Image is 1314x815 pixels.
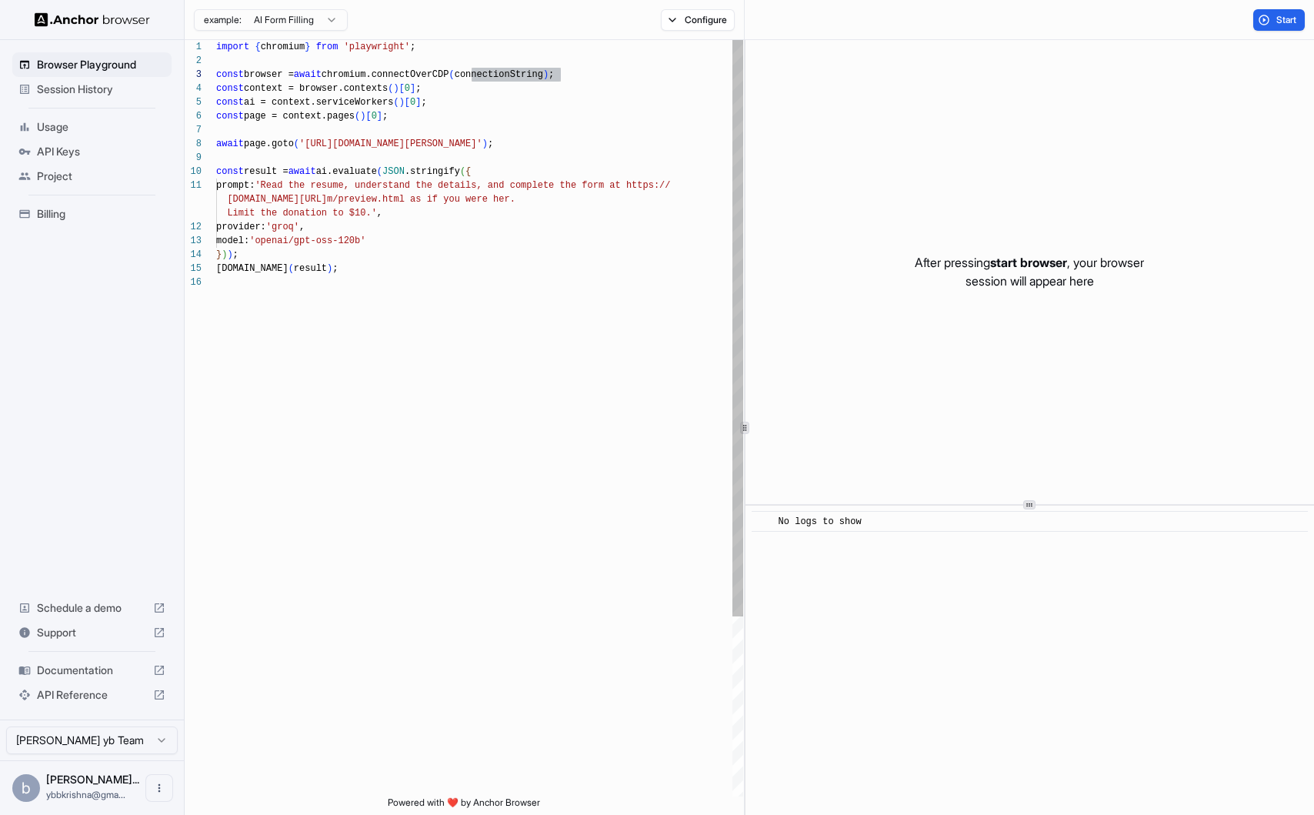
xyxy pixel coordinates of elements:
[227,249,232,260] span: )
[299,222,305,232] span: ,
[12,77,172,102] div: Session History
[410,42,415,52] span: ;
[37,144,165,159] span: API Keys
[465,166,471,177] span: {
[185,137,202,151] div: 8
[316,42,339,52] span: from
[388,83,393,94] span: (
[185,95,202,109] div: 5
[227,194,327,205] span: [DOMAIN_NAME][URL]
[421,97,426,108] span: ;
[294,139,299,149] span: (
[455,69,543,80] span: connectionString
[399,83,405,94] span: [
[37,57,165,72] span: Browser Playground
[185,82,202,95] div: 4
[37,687,147,703] span: API Reference
[185,276,202,289] div: 16
[185,123,202,137] div: 7
[233,249,238,260] span: ;
[759,514,767,529] span: ​
[46,773,139,786] span: bhargav krishna yb
[305,42,310,52] span: }
[360,111,365,122] span: )
[316,166,377,177] span: ai.evaluate
[372,111,377,122] span: 0
[12,115,172,139] div: Usage
[185,262,202,276] div: 15
[288,263,294,274] span: (
[244,139,294,149] span: page.goto
[332,263,338,274] span: ;
[37,119,165,135] span: Usage
[244,83,388,94] span: context = browser.contexts
[543,69,549,80] span: )
[388,797,540,815] span: Powered with ❤️ by Anchor Browser
[185,151,202,165] div: 9
[294,263,327,274] span: result
[185,54,202,68] div: 2
[244,69,294,80] span: browser =
[216,42,249,52] span: import
[185,68,202,82] div: 3
[222,249,227,260] span: )
[405,166,460,177] span: .stringify
[365,111,371,122] span: [
[255,42,260,52] span: {
[185,165,202,179] div: 10
[216,249,222,260] span: }
[482,139,488,149] span: )
[382,166,405,177] span: JSON
[449,69,454,80] span: (
[549,69,554,80] span: ;
[37,169,165,184] span: Project
[185,179,202,192] div: 11
[377,111,382,122] span: ]
[299,139,482,149] span: '[URL][DOMAIN_NAME][PERSON_NAME]'
[322,69,449,80] span: chromium.connectOverCDP
[12,52,172,77] div: Browser Playground
[227,208,376,219] span: Limit the donation to $10.'
[399,97,405,108] span: )
[216,97,244,108] span: const
[779,516,862,527] span: No logs to show
[410,83,415,94] span: ]
[12,202,172,226] div: Billing
[382,111,388,122] span: ;
[216,139,244,149] span: await
[244,111,355,122] span: page = context.pages
[377,166,382,177] span: (
[145,774,173,802] button: Open menu
[377,208,382,219] span: ,
[216,166,244,177] span: const
[405,83,410,94] span: 0
[249,235,365,246] span: 'openai/gpt-oss-120b'
[12,164,172,189] div: Project
[12,658,172,683] div: Documentation
[35,12,150,27] img: Anchor Logo
[185,248,202,262] div: 14
[204,14,242,26] span: example:
[37,206,165,222] span: Billing
[1276,14,1298,26] span: Start
[410,97,415,108] span: 0
[185,220,202,234] div: 12
[37,625,147,640] span: Support
[37,82,165,97] span: Session History
[990,255,1067,270] span: start browser
[532,180,670,191] span: lete the form at https://
[261,42,305,52] span: chromium
[1253,9,1305,31] button: Start
[216,83,244,94] span: const
[216,69,244,80] span: const
[405,97,410,108] span: [
[393,83,399,94] span: )
[216,263,288,274] span: [DOMAIN_NAME]
[244,166,288,177] span: result =
[12,596,172,620] div: Schedule a demo
[915,253,1144,290] p: After pressing , your browser session will appear here
[661,9,735,31] button: Configure
[37,600,147,616] span: Schedule a demo
[12,774,40,802] div: b
[12,620,172,645] div: Support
